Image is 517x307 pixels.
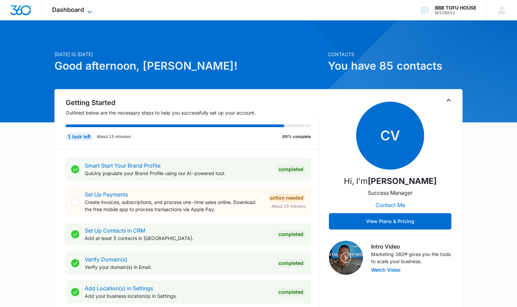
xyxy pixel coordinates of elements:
p: Verify your domain(s) in Email. [85,263,271,271]
p: Success Manager [368,189,413,197]
div: Completed [277,165,305,173]
p: Add your business location(s) in Settings. [85,292,271,300]
span: About 15 minutes [271,203,305,209]
div: account name [435,5,476,11]
p: Hi, I'm [344,175,437,187]
p: Quickly populate your Brand Profile using our AI-powered tool. [85,170,271,177]
div: Completed [277,288,305,296]
p: Marketing 360® gives you the tools to scale your business. [371,251,451,265]
a: Set Up Contacts in CRM [85,227,145,234]
div: Action Needed [268,194,305,202]
button: Contact Me [369,197,412,213]
h1: You have 85 contacts [328,58,463,74]
a: Set Up Payments [85,191,128,198]
p: About 15 minutes [97,134,131,140]
span: Dashboard [52,6,84,13]
p: Create invoices, subscriptions, and process one-time sales online. Download the free mobile app t... [85,199,263,213]
button: View Plans & Pricing [329,213,451,229]
p: Contacts [328,51,463,58]
a: Add Location(s) in Settings [85,285,153,292]
h3: Intro Video [371,242,451,251]
button: Watch Video [371,268,401,272]
div: 1 task left [66,133,93,141]
p: [DATE] is [DATE] [54,51,324,58]
h2: Getting Started [66,98,319,108]
img: Intro Video [329,241,363,275]
button: Toggle Collapse [445,96,453,104]
span: Cv [356,102,424,170]
a: Smart Start Your Brand Profile [85,162,161,169]
h1: Good afternoon, [PERSON_NAME]! [54,58,324,74]
p: 89% complete [282,134,311,140]
p: Outlined below are the necessary steps to help you successfully set up your account. [66,109,319,116]
strong: [PERSON_NAME] [368,176,437,186]
a: Verify Domain(s) [85,256,128,263]
div: account id [435,11,476,15]
div: Completed [277,230,305,238]
div: Completed [277,259,305,267]
p: Add at least 5 contacts in [GEOGRAPHIC_DATA]. [85,235,271,242]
